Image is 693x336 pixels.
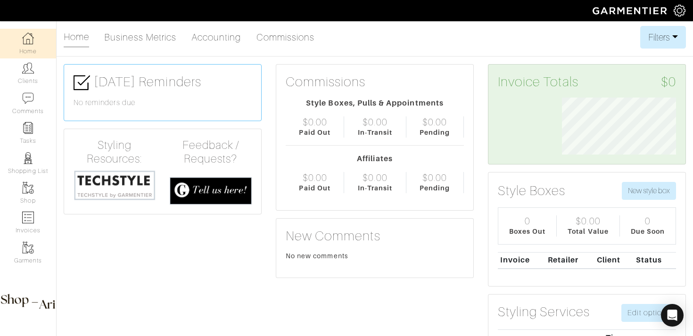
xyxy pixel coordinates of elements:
div: In-Transit [358,128,393,138]
img: garments-icon-b7da505a4dc4fd61783c78ac3ca0ef83fa9d6f193b1c9dc38574b1d14d53ca28.png [22,182,34,194]
h3: Style Boxes [498,183,566,199]
div: Style Boxes, Pulls & Appointments [286,98,464,109]
h3: [DATE] Reminders [74,74,252,91]
div: Due Soon [631,227,665,237]
div: $0.00 [422,172,447,183]
div: Total Value [568,227,609,237]
a: Commissions [256,28,315,47]
img: garments-icon-b7da505a4dc4fd61783c78ac3ca0ef83fa9d6f193b1c9dc38574b1d14d53ca28.png [22,242,34,254]
img: feedback_requests-3821251ac2bd56c73c230f3229a5b25d6eb027adea667894f41107c140538ee0.png [170,177,252,205]
img: check-box-icon-36a4915ff3ba2bd8f6e4f29bc755bb66becd62c870f447fc0dd1365fcfddab58.png [74,74,90,91]
a: Edit options [621,304,676,322]
button: Filters [640,26,686,49]
button: New style box [622,182,676,200]
th: Client [594,252,634,269]
img: orders-icon-0abe47150d42831381b5fb84f609e132dff9fe21cb692f30cb5eec754e2cba89.png [22,212,34,223]
img: garmentier-logo-header-white-b43fb05a5012e4ada735d5af1a66efaba907eab6374d6393d1fbf88cb4ef424d.png [588,2,674,19]
div: $0.00 [363,116,387,128]
div: $0.00 [303,172,327,183]
div: In-Transit [358,183,393,193]
h3: Styling Services [498,304,590,320]
div: $0.00 [576,215,600,227]
a: Accounting [191,28,241,47]
a: Business Metrics [104,28,176,47]
div: Pending [420,183,450,193]
th: Retailer [545,252,594,269]
div: 0 [645,215,651,227]
div: Affiliates [286,153,464,164]
img: techstyle-93310999766a10050dc78ceb7f971a75838126fd19372ce40ba20cdf6a89b94b.png [74,170,156,201]
th: Status [634,252,676,269]
h4: Styling Resources: [74,139,156,166]
div: 0 [525,215,530,227]
h3: New Comments [286,228,464,244]
img: gear-icon-white-bd11855cb880d31180b6d7d6211b90ccbf57a29d726f0c71d8c61bd08dd39cc2.png [674,5,685,16]
div: $0.00 [422,116,447,128]
div: Paid Out [299,128,330,138]
div: Pending [420,128,450,138]
img: stylists-icon-eb353228a002819b7ec25b43dbf5f0378dd9e0616d9560372ff212230b889e62.png [22,152,34,164]
img: comment-icon-a0a6a9ef722e966f86d9cbdc48e553b5cf19dbc54f86b18d962a5391bc8f6eb6.png [22,92,34,104]
img: clients-icon-6bae9207a08558b7cb47a8932f037763ab4055f8c8b6bfacd5dc20c3e0201464.png [22,62,34,74]
h3: Invoice Totals [498,74,676,90]
img: dashboard-icon-dbcd8f5a0b271acd01030246c82b418ddd0df26cd7fceb0bd07c9910d44c42f6.png [22,33,34,44]
a: Home [64,27,89,48]
div: $0.00 [303,116,327,128]
div: No new comments [286,251,464,261]
div: Open Intercom Messenger [661,304,684,327]
div: Paid Out [299,183,330,193]
div: $0.00 [363,172,387,183]
h3: Commissions [286,74,366,90]
th: Invoice [498,252,545,269]
div: Boxes Out [509,227,545,237]
h6: No reminders due [74,98,252,107]
span: $0 [661,74,676,90]
img: reminder-icon-8004d30b9f0a5d33ae49ab947aed9ed385cf756f9e5892f1edd6e32f2345188e.png [22,122,34,134]
h4: Feedback / Requests? [170,139,252,166]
